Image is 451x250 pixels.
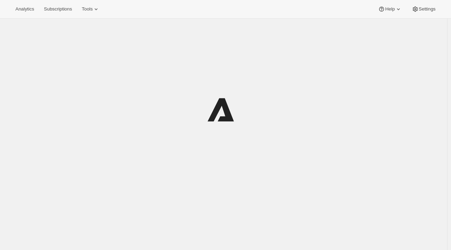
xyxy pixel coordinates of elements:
button: Settings [408,4,440,14]
button: Help [374,4,406,14]
button: Tools [78,4,104,14]
span: Subscriptions [44,6,72,12]
span: Tools [82,6,93,12]
span: Help [385,6,395,12]
button: Subscriptions [40,4,76,14]
span: Analytics [15,6,34,12]
span: Settings [419,6,436,12]
button: Analytics [11,4,38,14]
